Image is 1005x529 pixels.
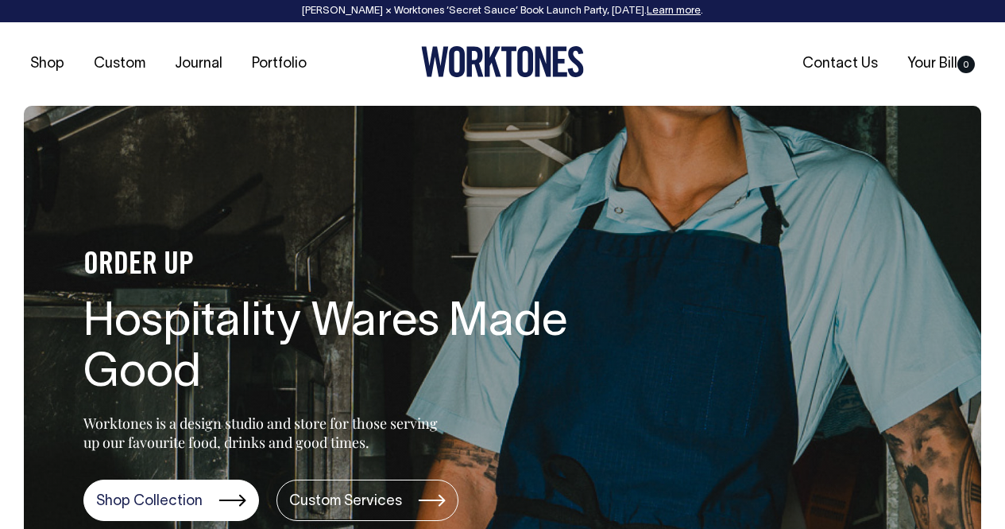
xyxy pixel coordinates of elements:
a: Learn more [647,6,701,16]
h4: ORDER UP [83,249,592,282]
a: Custom [87,51,152,77]
a: Contact Us [796,51,884,77]
a: Shop [24,51,71,77]
a: Journal [168,51,229,77]
h1: Hospitality Wares Made Good [83,298,592,400]
a: Your Bill0 [901,51,981,77]
p: Worktones is a design studio and store for those serving up our favourite food, drinks and good t... [83,414,445,452]
a: Shop Collection [83,480,259,521]
div: [PERSON_NAME] × Worktones ‘Secret Sauce’ Book Launch Party, [DATE]. . [16,6,989,17]
span: 0 [957,56,975,73]
a: Custom Services [276,480,458,521]
a: Portfolio [245,51,313,77]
